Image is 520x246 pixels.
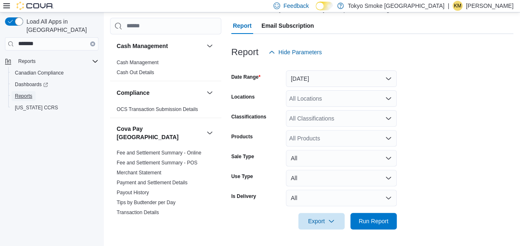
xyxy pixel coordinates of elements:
button: Export [298,213,345,229]
a: Reports [12,91,36,101]
span: Payment and Settlement Details [117,179,187,186]
a: Fee and Settlement Summary - POS [117,160,197,166]
span: Merchant Statement [117,169,161,176]
div: Cash Management [110,58,221,81]
button: Cova Pay [GEOGRAPHIC_DATA] [117,125,203,141]
span: Feedback [283,2,309,10]
button: [US_STATE] CCRS [8,102,102,113]
label: Use Type [231,173,253,180]
span: Reports [15,56,98,66]
label: Is Delivery [231,193,256,200]
div: Compliance [110,104,221,118]
button: Open list of options [385,115,392,122]
span: Dashboards [15,81,48,88]
span: Email Subscription [261,17,314,34]
span: Transaction Details [117,209,159,216]
span: Fee and Settlement Summary - POS [117,159,197,166]
button: [DATE] [286,70,397,87]
nav: Complex example [5,52,98,135]
button: Cash Management [117,42,203,50]
span: [US_STATE] CCRS [15,104,58,111]
button: Clear input [90,41,95,46]
a: Cash Management [117,60,158,65]
span: Reports [12,91,98,101]
span: Canadian Compliance [15,70,64,76]
button: Cova Pay [GEOGRAPHIC_DATA] [205,128,215,138]
a: Tips by Budtender per Day [117,200,175,205]
button: Open list of options [385,135,392,142]
button: All [286,170,397,186]
button: Compliance [205,88,215,98]
p: [PERSON_NAME] [466,1,513,11]
span: Hide Parameters [278,48,322,56]
a: Canadian Compliance [12,68,67,78]
div: Krista Maitland [453,1,462,11]
span: Cash Out Details [117,69,154,76]
label: Classifications [231,113,266,120]
span: Payout History [117,189,149,196]
label: Products [231,133,253,140]
h3: Cash Management [117,42,168,50]
button: All [286,190,397,206]
span: Export [303,213,340,229]
label: Locations [231,94,255,100]
h3: Report [231,47,259,57]
p: Tokyo Smoke [GEOGRAPHIC_DATA] [348,1,445,11]
button: Reports [15,56,39,66]
span: Report [233,17,252,34]
span: Fee and Settlement Summary - Online [117,150,201,156]
a: OCS Transaction Submission Details [117,106,198,112]
span: OCS Transaction Submission Details [117,106,198,113]
a: Cash Out Details [117,70,154,75]
span: Cash Management [117,59,158,66]
div: Cova Pay [GEOGRAPHIC_DATA] [110,148,221,221]
h3: Compliance [117,89,149,97]
a: [US_STATE] CCRS [12,103,61,113]
button: Compliance [117,89,203,97]
label: Date Range [231,74,261,80]
span: Tips by Budtender per Day [117,199,175,206]
input: Dark Mode [316,2,333,10]
a: Dashboards [12,80,51,89]
label: Sale Type [231,153,254,160]
a: Payment and Settlement Details [117,180,187,186]
button: Cash Management [205,41,215,51]
span: Canadian Compliance [12,68,98,78]
a: Dashboards [8,79,102,90]
button: Reports [8,90,102,102]
button: Reports [2,55,102,67]
span: Reports [18,58,36,65]
span: Washington CCRS [12,103,98,113]
a: Transaction Details [117,210,159,215]
a: Payout History [117,190,149,195]
button: Open list of options [385,95,392,102]
a: Fee and Settlement Summary - Online [117,150,201,156]
button: Hide Parameters [265,44,325,60]
button: Run Report [350,213,397,229]
button: Canadian Compliance [8,67,102,79]
p: | [448,1,449,11]
a: Merchant Statement [117,170,161,176]
button: All [286,150,397,166]
span: Load All Apps in [GEOGRAPHIC_DATA] [23,17,98,34]
span: Reports [15,93,32,99]
span: Dashboards [12,80,98,89]
img: Cova [17,2,54,10]
span: KM [454,1,461,11]
span: Run Report [359,217,388,225]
